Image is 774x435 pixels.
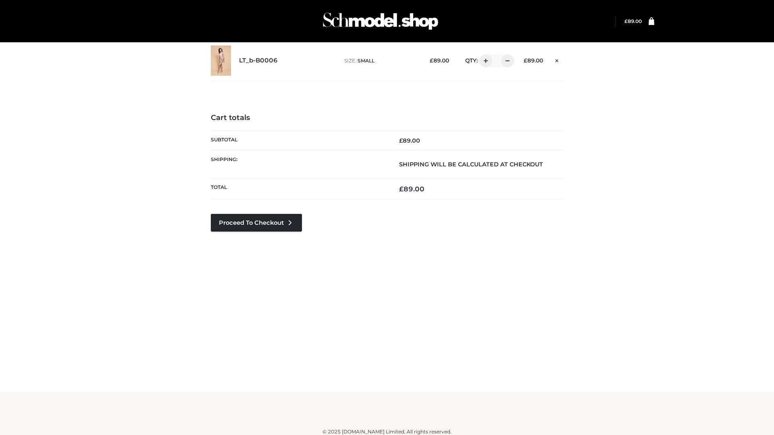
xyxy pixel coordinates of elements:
[211,178,387,200] th: Total
[399,137,403,144] span: £
[320,5,441,37] img: Schmodel Admin 964
[399,185,424,193] bdi: 89.00
[239,57,278,64] a: LT_b-B0006
[211,214,302,232] a: Proceed to Checkout
[457,54,511,67] div: QTY:
[624,18,628,24] span: £
[358,58,375,64] span: SMALL
[399,185,404,193] span: £
[430,57,449,64] bdi: 89.00
[211,130,387,150] th: Subtotal
[524,57,543,64] bdi: 89.00
[211,114,563,122] h4: Cart totals
[211,150,387,178] th: Shipping:
[430,57,433,64] span: £
[624,18,642,24] a: £89.00
[344,57,417,64] p: size :
[399,137,420,144] bdi: 89.00
[399,161,543,168] strong: Shipping will be calculated at checkout
[211,46,231,76] img: LT_b-B0006 - SMALL
[624,18,642,24] bdi: 89.00
[524,57,527,64] span: £
[551,54,563,65] a: Remove this item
